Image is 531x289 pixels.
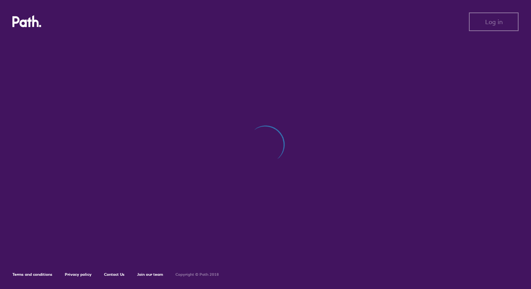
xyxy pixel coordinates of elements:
span: Log in [485,18,503,25]
h6: Copyright © Path 2018 [175,272,219,277]
a: Contact Us [104,272,125,277]
button: Log in [469,12,519,31]
a: Privacy policy [65,272,92,277]
a: Terms and conditions [12,272,52,277]
a: Join our team [137,272,163,277]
